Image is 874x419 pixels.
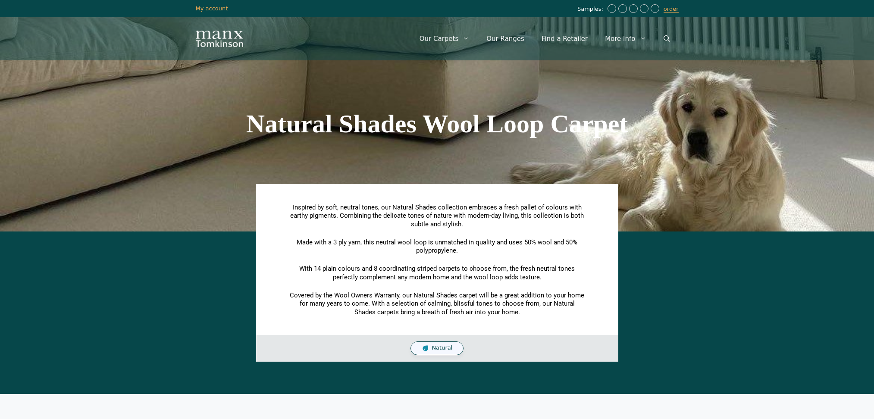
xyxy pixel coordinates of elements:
span: Made with a 3 ply yarn, this neutral wool loop is unmatched in quality and uses 50% wool and 50% ... [297,238,577,255]
a: order [664,6,679,13]
img: Manx Tomkinson [196,31,243,47]
span: With 14 plain colours and 8 coordinating striped carpets to choose from, the fresh neutral tones ... [299,265,575,281]
a: Open Search Bar [655,26,679,52]
span: Inspired by soft, neutral tones, our Natural Shades collection embraces a fresh pallet of colours... [290,203,584,228]
h1: Natural Shades Wool Loop Carpet [196,111,679,137]
nav: Primary [411,26,679,52]
span: Natural [432,344,452,352]
p: Covered by the Wool Owners Warranty, our Natural Shades carpet will be a great addition to your h... [288,291,586,317]
a: Our Ranges [478,26,533,52]
span: Samples: [577,6,605,13]
a: Find a Retailer [533,26,596,52]
a: My account [196,5,228,12]
a: Our Carpets [411,26,478,52]
a: More Info [596,26,655,52]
